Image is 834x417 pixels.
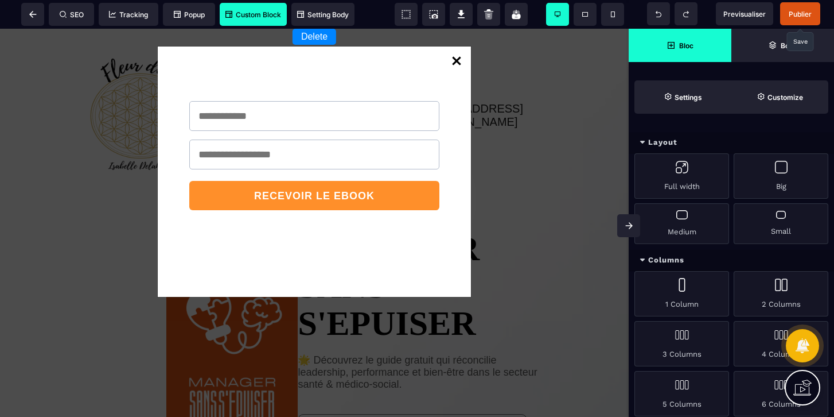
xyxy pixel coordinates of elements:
[634,203,729,244] div: Medium
[174,10,205,19] span: Popup
[629,250,834,271] div: Columns
[395,3,418,26] span: View components
[634,271,729,316] div: 1 Column
[629,132,834,153] div: Layout
[189,152,439,182] button: RECEVOIR LE EBOOK
[781,41,797,50] strong: Body
[422,3,445,26] span: Screenshot
[679,41,693,50] strong: Bloc
[297,10,349,19] span: Setting Body
[734,203,828,244] div: Small
[60,10,84,19] span: SEO
[723,10,766,18] span: Previsualiser
[767,93,803,102] strong: Customize
[731,29,834,62] span: Open Layer Manager
[445,21,468,46] a: Close
[634,371,729,416] div: 5 Columns
[634,321,729,366] div: 3 Columns
[109,10,148,19] span: Tracking
[734,153,828,199] div: Big
[634,80,731,114] span: Settings
[731,80,828,114] span: Open Style Manager
[225,10,281,19] span: Custom Block
[716,2,773,25] span: Preview
[734,321,828,366] div: 4 Columns
[734,371,828,416] div: 6 Columns
[629,29,731,62] span: Open Blocks
[634,153,729,199] div: Full width
[734,271,828,316] div: 2 Columns
[789,10,812,18] span: Publier
[675,93,702,102] strong: Settings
